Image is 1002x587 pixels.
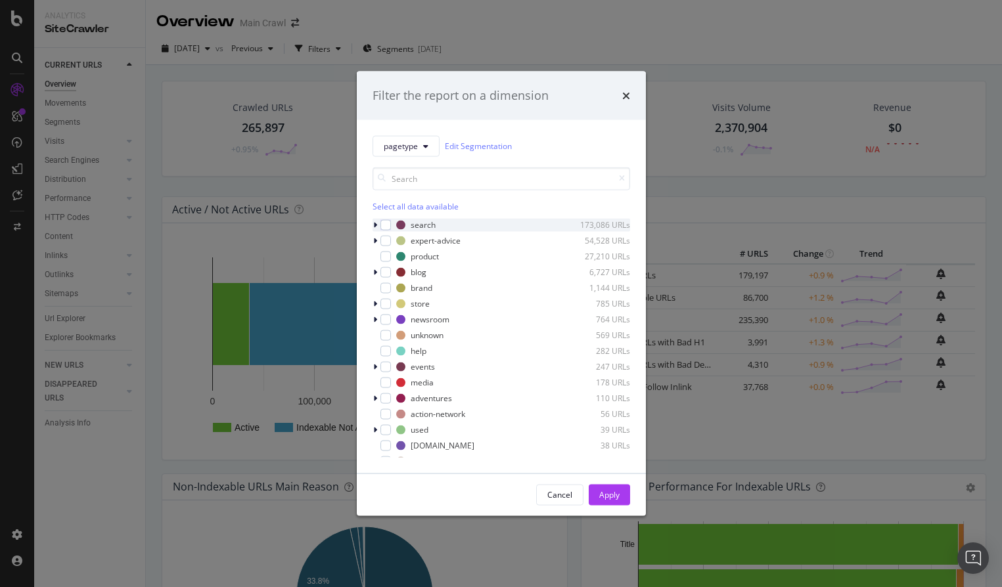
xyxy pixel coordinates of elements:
[373,135,440,156] button: pagetype
[411,298,430,309] div: store
[411,345,426,357] div: help
[566,235,630,246] div: 54,528 URLs
[566,314,630,325] div: 764 URLs
[411,330,444,341] div: unknown
[411,408,465,420] div: action-network
[357,72,646,516] div: modal
[599,489,620,500] div: Apply
[566,219,630,230] div: 173,086 URLs
[566,456,630,467] div: 27 URLs
[373,87,549,104] div: Filter the report on a dimension
[566,330,630,341] div: 569 URLs
[411,282,432,293] div: brand
[566,377,630,388] div: 178 URLs
[566,408,630,420] div: 56 URLs
[445,139,512,153] a: Edit Segmentation
[373,167,630,190] input: Search
[566,440,630,451] div: 38 URLs
[411,251,439,262] div: product
[411,424,428,435] div: used
[411,219,436,230] div: search
[566,345,630,357] div: 282 URLs
[411,456,457,467] div: membership
[411,377,434,388] div: media
[566,393,630,404] div: 110 URLs
[566,361,630,372] div: 247 URLs
[547,489,572,500] div: Cancel
[411,314,449,325] div: newsroom
[566,267,630,278] div: 6,727 URLs
[622,87,630,104] div: times
[566,424,630,435] div: 39 URLs
[384,141,418,152] span: pagetype
[957,542,989,574] div: Open Intercom Messenger
[411,361,435,372] div: events
[411,267,426,278] div: blog
[411,235,461,246] div: expert-advice
[536,484,583,505] button: Cancel
[566,251,630,262] div: 27,210 URLs
[411,440,474,451] div: [DOMAIN_NAME]
[566,282,630,293] div: 1,144 URLs
[411,393,452,404] div: adventures
[589,484,630,505] button: Apply
[566,298,630,309] div: 785 URLs
[373,200,630,211] div: Select all data available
